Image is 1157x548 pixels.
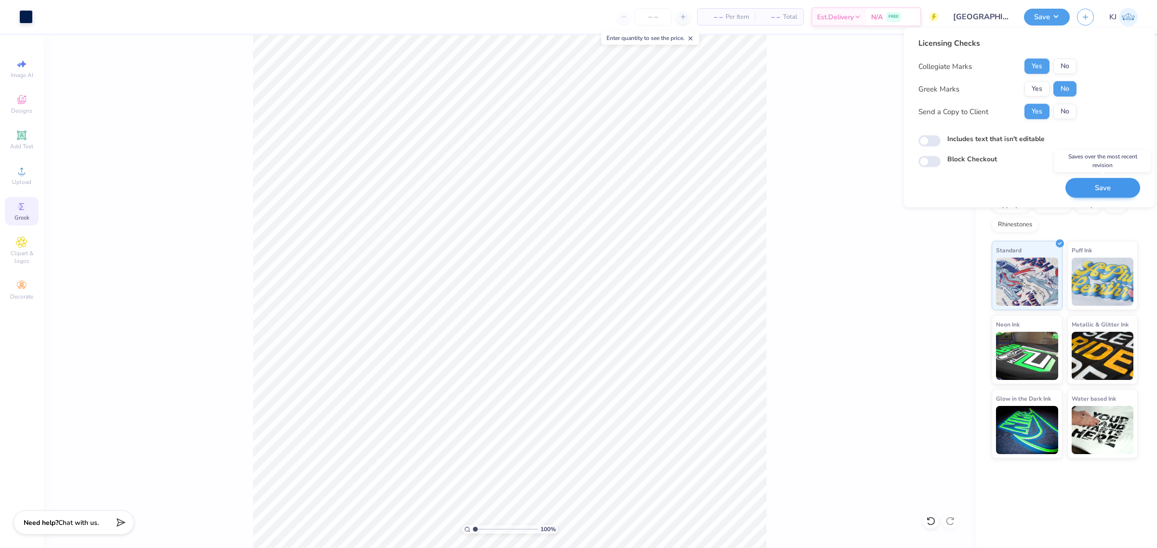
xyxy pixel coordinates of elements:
span: Add Text [10,143,33,150]
input: Untitled Design [946,7,1017,26]
input: – – [634,8,672,26]
button: No [1053,59,1076,74]
div: Greek Marks [918,83,959,94]
span: Est. Delivery [817,12,854,22]
a: KJ [1109,8,1138,26]
span: Standard [996,245,1022,255]
div: Licensing Checks [918,38,1076,49]
img: Neon Ink [996,332,1058,380]
img: Metallic & Glitter Ink [1072,332,1134,380]
span: Upload [12,178,31,186]
button: No [1053,104,1076,119]
div: Send a Copy to Client [918,106,988,117]
span: – – [761,12,780,22]
span: Water based Ink [1072,393,1116,404]
label: Includes text that isn't editable [947,134,1045,144]
span: Total [783,12,797,22]
span: 100 % [540,525,556,534]
span: Designs [11,107,32,115]
span: Metallic & Glitter Ink [1072,319,1129,329]
img: Water based Ink [1072,406,1134,454]
strong: Need help? [24,518,58,527]
img: Glow in the Dark Ink [996,406,1058,454]
label: Block Checkout [947,154,997,164]
img: Kendra Jingco [1119,8,1138,26]
span: Chat with us. [58,518,99,527]
span: Per Item [726,12,749,22]
div: Saves over the most recent revision [1054,150,1151,172]
div: Collegiate Marks [918,61,972,72]
img: Standard [996,258,1058,306]
span: – – [703,12,723,22]
span: KJ [1109,12,1117,23]
span: Clipart & logos [5,249,39,265]
button: Yes [1024,59,1049,74]
button: Save [1024,9,1070,26]
span: Glow in the Dark Ink [996,393,1051,404]
span: Neon Ink [996,319,1020,329]
img: Puff Ink [1072,258,1134,306]
span: Image AI [11,71,33,79]
button: Save [1065,178,1140,198]
div: Rhinestones [992,218,1038,232]
button: Yes [1024,104,1049,119]
span: Puff Ink [1072,245,1092,255]
span: N/A [871,12,883,22]
span: Greek [14,214,29,222]
span: FREE [888,13,899,20]
button: Yes [1024,81,1049,97]
div: Enter quantity to see the price. [601,31,699,45]
span: Decorate [10,293,33,300]
button: No [1053,81,1076,97]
